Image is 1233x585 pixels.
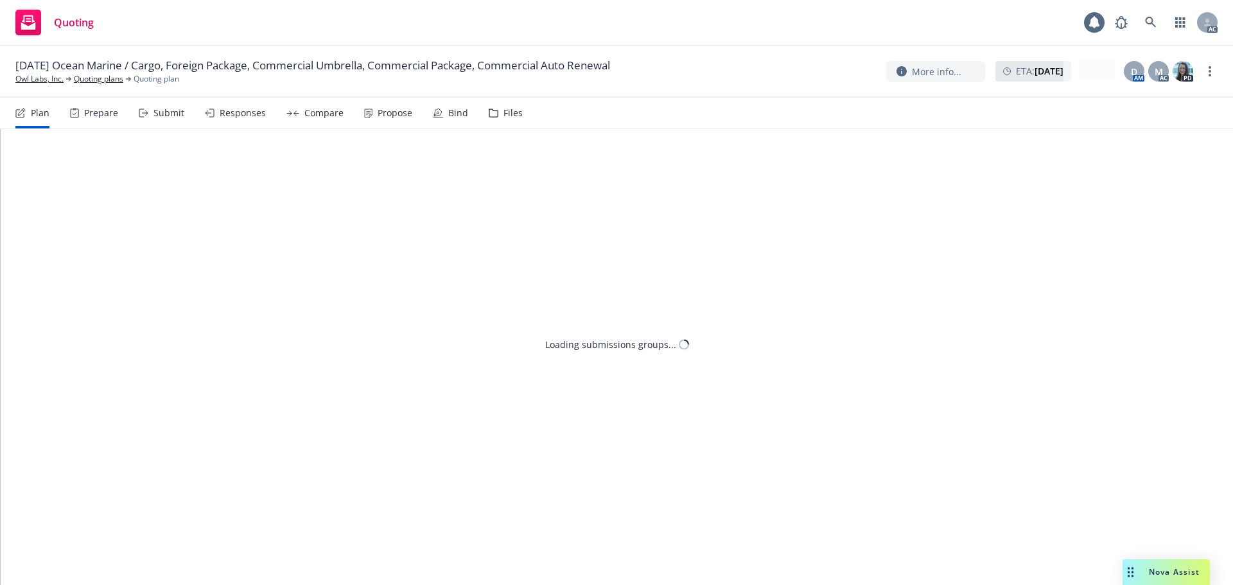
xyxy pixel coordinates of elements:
img: photo [1173,61,1193,82]
div: Drag to move [1123,559,1139,585]
div: Responses [220,108,266,118]
span: Quoting [54,17,94,28]
span: More info... [912,65,961,78]
strong: [DATE] [1035,65,1063,77]
span: [DATE] Ocean Marine / Cargo, Foreign Package, Commercial Umbrella, Commercial Package, Commercial... [15,58,610,73]
div: Compare [304,108,344,118]
span: D [1131,65,1137,78]
a: Owl Labs, Inc. [15,73,64,85]
button: More info... [886,61,985,82]
div: Prepare [84,108,118,118]
div: Plan [31,108,49,118]
span: M [1155,65,1163,78]
div: Loading submissions groups... [545,338,676,351]
a: Quoting plans [74,73,123,85]
a: Switch app [1167,10,1193,35]
a: Report a Bug [1108,10,1134,35]
a: more [1202,64,1218,79]
div: Files [503,108,523,118]
a: Search [1138,10,1164,35]
span: Nova Assist [1149,566,1200,577]
div: Submit [153,108,184,118]
button: Nova Assist [1123,559,1210,585]
div: Propose [378,108,412,118]
a: Quoting [10,4,99,40]
span: Quoting plan [134,73,179,85]
div: Bind [448,108,468,118]
span: ETA : [1016,64,1063,78]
